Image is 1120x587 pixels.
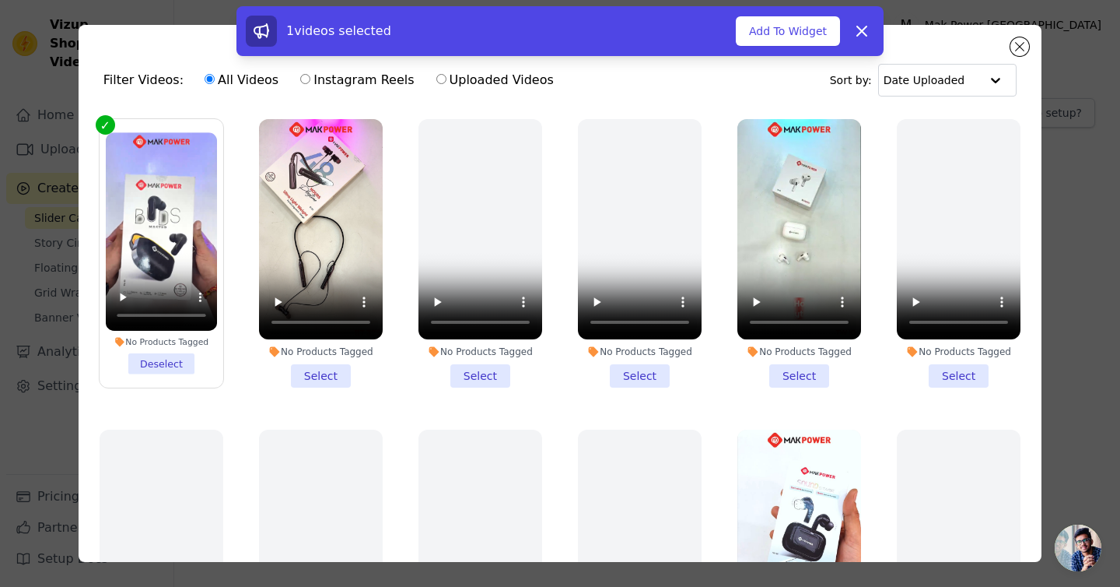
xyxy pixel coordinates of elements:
label: All Videos [204,70,279,90]
label: Uploaded Videos [436,70,555,90]
label: Instagram Reels [299,70,415,90]
div: No Products Tagged [578,346,702,358]
div: Sort by: [830,64,1017,97]
div: Filter Videos: [103,62,562,98]
div: No Products Tagged [418,346,542,358]
div: No Products Tagged [259,346,383,358]
div: Open chat [1055,525,1101,571]
div: No Products Tagged [106,336,217,347]
button: Add To Widget [736,16,840,46]
div: No Products Tagged [737,346,861,358]
span: 1 videos selected [286,23,391,38]
div: No Products Tagged [897,346,1020,358]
